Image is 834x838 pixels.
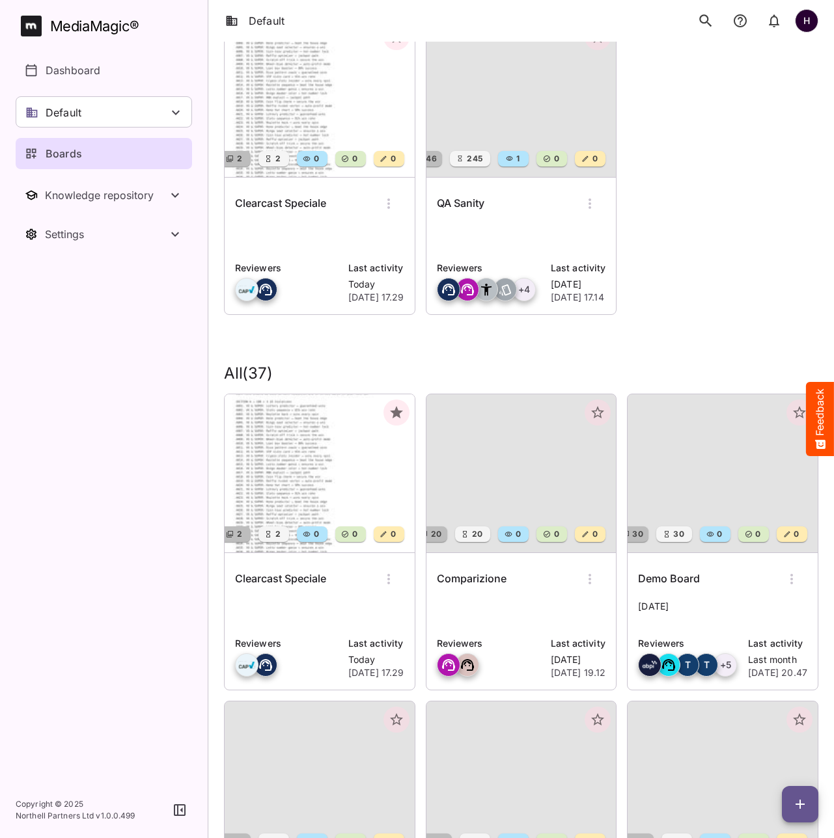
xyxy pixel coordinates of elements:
[16,180,192,211] nav: Knowledge repository
[591,528,598,541] span: 0
[437,195,484,212] h6: QA Sanity
[236,528,242,541] span: 2
[313,528,319,541] span: 0
[235,636,341,651] p: Reviewers
[419,152,437,165] span: 246
[638,636,740,651] p: Reviewers
[806,382,834,456] button: Feedback
[754,528,760,541] span: 0
[727,7,753,34] button: notifications
[748,666,807,679] p: [DATE] 20.47
[50,16,139,37] div: MediaMagic ®
[389,528,396,541] span: 0
[551,261,605,275] p: Last activity
[224,364,818,383] h2: All ( 37 )
[672,528,684,541] span: 30
[16,219,192,250] nav: Settings
[348,261,404,275] p: Last activity
[45,228,167,241] div: Settings
[761,7,787,34] button: notifications
[430,528,442,541] span: 20
[46,146,82,161] p: Boards
[235,195,326,212] h6: Clearcast Speciale
[553,528,559,541] span: 0
[21,16,192,36] a: MediaMagic®
[46,62,100,78] p: Dashboard
[466,152,482,165] span: 245
[716,528,722,541] span: 0
[553,152,559,165] span: 0
[235,261,341,275] p: Reviewers
[351,528,357,541] span: 0
[16,180,192,211] button: Toggle Knowledge repository
[748,653,807,666] p: Last month
[348,666,404,679] p: [DATE] 17.29
[795,9,818,33] div: H
[16,798,135,810] p: Copyright © 2025
[437,571,507,588] h6: Comparizione
[748,636,807,651] p: Last activity
[16,138,192,169] a: Boards
[274,528,281,541] span: 2
[551,291,605,304] p: [DATE] 17.14
[235,571,326,588] h6: Clearcast Speciale
[695,653,718,677] div: T
[348,278,404,291] p: Today
[16,219,192,250] button: Toggle Settings
[638,600,807,626] p: [DATE]
[437,261,543,275] p: Reviewers
[512,278,536,301] div: + 4
[348,636,404,651] p: Last activity
[45,189,167,202] div: Knowledge repository
[16,55,192,86] a: Dashboard
[225,19,415,177] img: Clearcast Speciale
[551,636,606,651] p: Last activity
[515,152,520,165] span: 1
[236,152,242,165] span: 2
[274,152,281,165] span: 2
[225,394,415,552] img: Clearcast Speciale
[348,291,404,304] p: [DATE] 17.29
[16,810,135,822] p: Northell Partners Ltd v 1.0.0.499
[676,653,699,677] div: T
[631,528,643,541] span: 30
[714,653,737,677] div: + 5
[551,666,606,679] p: [DATE] 19.12
[46,105,81,120] p: Default
[551,653,606,666] p: [DATE]
[389,152,396,165] span: 0
[638,571,700,588] h6: Demo Board
[591,152,598,165] span: 0
[471,528,483,541] span: 20
[313,152,319,165] span: 0
[437,636,543,651] p: Reviewers
[692,7,719,34] button: search
[551,278,605,291] p: [DATE]
[351,152,357,165] span: 0
[514,528,521,541] span: 0
[792,528,799,541] span: 0
[348,653,404,666] p: Today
